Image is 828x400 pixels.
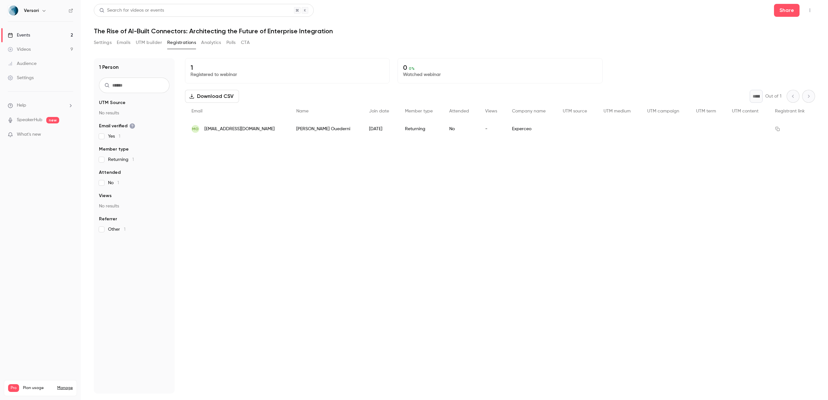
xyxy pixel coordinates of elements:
[108,133,120,140] span: Yes
[99,110,169,116] p: No results
[512,109,546,113] span: Company name
[108,180,119,186] span: No
[449,109,469,113] span: Attended
[8,46,31,53] div: Videos
[409,66,415,71] span: 0 %
[23,385,53,391] span: Plan usage
[94,37,112,48] button: Settings
[191,71,384,78] p: Registered to webinar
[403,71,597,78] p: Watched webinar
[8,75,34,81] div: Settings
[8,384,19,392] span: Pro
[99,203,169,209] p: No results
[290,120,363,138] div: [PERSON_NAME] Ouederni
[563,109,587,113] span: UTM source
[201,37,221,48] button: Analytics
[99,100,125,106] span: UTM Source
[765,93,781,100] p: Out of 1
[117,181,119,185] span: 1
[774,4,800,17] button: Share
[485,109,497,113] span: Views
[99,7,164,14] div: Search for videos or events
[108,226,125,233] span: Other
[99,146,129,153] span: Member type
[443,120,478,138] div: No
[99,216,117,222] span: Referrer
[108,156,134,163] span: Returning
[99,193,112,199] span: Views
[17,102,26,109] span: Help
[398,120,443,138] div: Returning
[732,109,758,113] span: UTM content
[191,64,384,71] p: 1
[8,60,37,67] div: Audience
[363,120,398,138] div: [DATE]
[124,227,125,232] span: 1
[132,157,134,162] span: 1
[241,37,250,48] button: CTA
[99,169,121,176] span: Attended
[192,126,199,132] span: MO
[57,385,73,391] a: Manage
[136,37,162,48] button: UTM builder
[8,102,73,109] li: help-dropdown-opener
[8,32,30,38] div: Events
[185,90,239,103] button: Download CSV
[99,100,169,233] section: facet-groups
[65,132,73,138] iframe: Noticeable Trigger
[369,109,389,113] span: Join date
[99,63,119,71] h1: 1 Person
[94,27,815,35] h1: The Rise of AI-Built Connectors: Architecting the Future of Enterprise Integration
[506,120,556,138] div: Experceo
[226,37,236,48] button: Polls
[479,120,506,138] div: -
[204,126,275,132] span: [EMAIL_ADDRESS][DOMAIN_NAME]
[17,131,41,138] span: What's new
[405,109,433,113] span: Member type
[117,37,130,48] button: Emails
[24,7,39,14] h6: Versori
[604,109,631,113] span: UTM medium
[296,109,309,113] span: Name
[99,123,135,129] span: Email verified
[185,103,815,138] div: People list
[46,117,59,123] span: new
[17,117,42,123] a: SpeakerHub
[191,109,202,113] span: Email
[696,109,716,113] span: UTM term
[775,109,805,113] span: Registrant link
[167,37,196,48] button: Registrations
[8,5,18,16] img: Versori
[647,109,679,113] span: UTM campaign
[119,134,120,139] span: 1
[403,64,597,71] p: 0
